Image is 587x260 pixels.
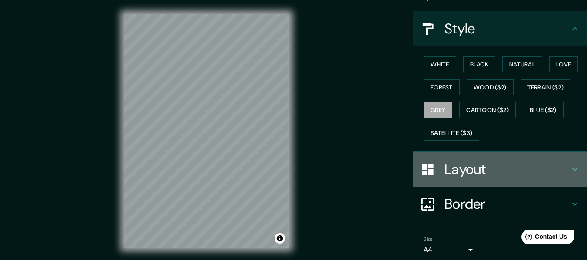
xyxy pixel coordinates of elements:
[444,161,570,178] h4: Layout
[523,102,564,118] button: Blue ($2)
[444,195,570,213] h4: Border
[510,226,577,250] iframe: Help widget launcher
[521,79,571,95] button: Terrain ($2)
[275,233,285,244] button: Toggle attribution
[424,79,460,95] button: Forest
[467,79,514,95] button: Wood ($2)
[424,243,476,257] div: A4
[549,56,578,72] button: Love
[413,11,587,46] div: Style
[124,14,289,248] canvas: Map
[413,152,587,187] div: Layout
[424,236,433,243] label: Size
[424,56,456,72] button: White
[502,56,542,72] button: Natural
[413,187,587,221] div: Border
[424,102,452,118] button: Grey
[459,102,516,118] button: Cartoon ($2)
[463,56,496,72] button: Black
[424,125,479,141] button: Satellite ($3)
[444,20,570,37] h4: Style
